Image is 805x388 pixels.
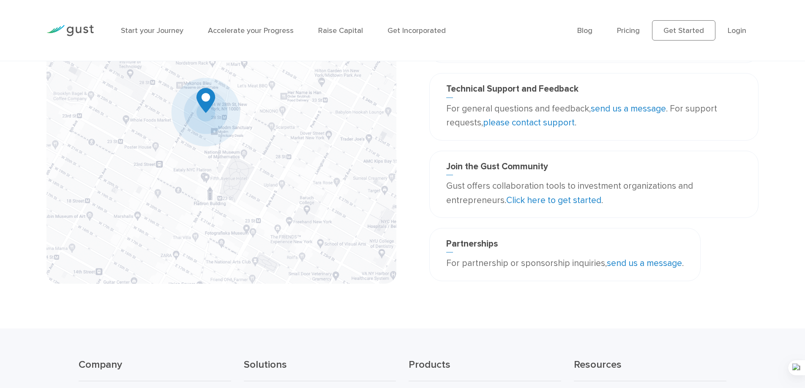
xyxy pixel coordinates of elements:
[208,26,294,35] a: Accelerate your Progress
[446,161,742,175] h3: Join the Gust Community
[617,26,640,35] a: Pricing
[318,26,363,35] a: Raise Capital
[446,102,742,130] p: For general questions and feedback, . For support requests, .
[483,117,575,128] a: please contact support
[446,256,684,271] p: For partnership or sponsorship inquiries, .
[244,358,396,381] h3: Solutions
[574,358,726,381] h3: Resources
[409,358,561,381] h3: Products
[46,25,94,36] img: Gust Logo
[577,26,592,35] a: Blog
[446,179,742,207] p: Gust offers collaboration tools to investment organizations and entrepreneurs. .
[652,20,715,41] a: Get Started
[121,26,183,35] a: Start your Journey
[446,239,684,252] h3: Partnerships
[446,84,742,98] h3: Technical Support and Feedback
[728,26,746,35] a: Login
[506,195,601,206] a: Click here to get started
[387,26,446,35] a: Get Incorporated
[607,258,682,269] a: send us a message
[79,358,231,381] h3: Company
[591,103,666,114] a: send us a message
